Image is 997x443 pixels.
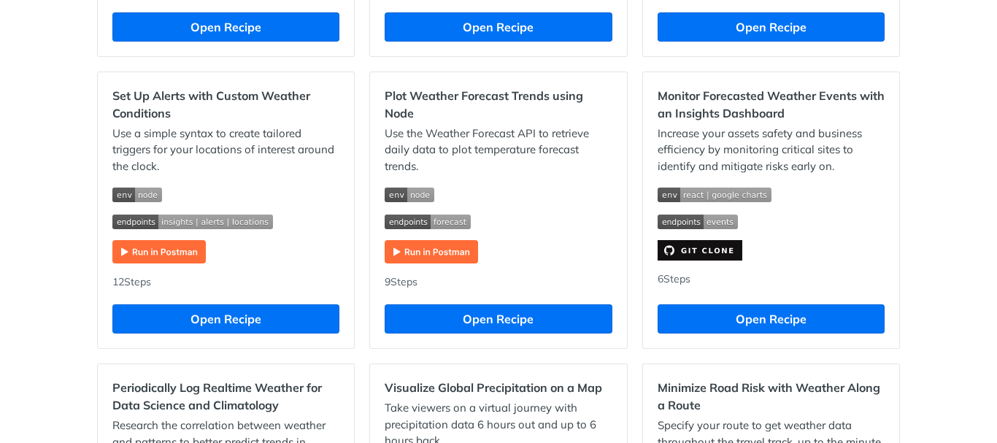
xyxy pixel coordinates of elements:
a: Expand image [385,244,478,258]
img: env [385,188,434,202]
h2: Periodically Log Realtime Weather for Data Science and Climatology [112,379,339,414]
a: Expand image [658,242,742,256]
div: 12 Steps [112,274,339,290]
img: endpoint [112,215,273,229]
button: Open Recipe [385,12,612,42]
h2: Plot Weather Forecast Trends using Node [385,87,612,122]
span: Expand image [658,213,885,230]
p: Increase your assets safety and business efficiency by monitoring critical sites to identify and ... [658,126,885,175]
img: endpoint [385,215,471,229]
button: Open Recipe [658,304,885,334]
p: Use the Weather Forecast API to retrieve daily data to plot temperature forecast trends. [385,126,612,175]
button: Open Recipe [658,12,885,42]
button: Open Recipe [112,304,339,334]
span: Expand image [112,185,339,202]
img: env [112,188,162,202]
h2: Minimize Road Risk with Weather Along a Route [658,379,885,414]
img: clone [658,240,742,261]
p: Use a simple syntax to create tailored triggers for your locations of interest around the clock. [112,126,339,175]
span: Expand image [658,185,885,202]
a: Expand image [112,244,206,258]
h2: Visualize Global Precipitation on a Map [385,379,612,396]
h2: Monitor Forecasted Weather Events with an Insights Dashboard [658,87,885,122]
span: Expand image [385,213,612,230]
img: Run in Postman [385,240,478,263]
img: endpoint [658,215,738,229]
div: 6 Steps [658,271,885,290]
span: Expand image [112,213,339,230]
div: 9 Steps [385,274,612,290]
button: Open Recipe [112,12,339,42]
button: Open Recipe [385,304,612,334]
img: Run in Postman [112,240,206,263]
h2: Set Up Alerts with Custom Weather Conditions [112,87,339,122]
img: env [658,188,771,202]
span: Expand image [385,185,612,202]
